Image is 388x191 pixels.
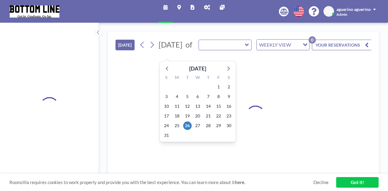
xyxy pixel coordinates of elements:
[293,41,299,49] input: Search for option
[115,40,135,50] button: [DATE]
[257,40,309,50] div: Search for option
[312,40,373,50] button: YOUR RESERVATIONS0
[159,40,182,49] span: [DATE]
[186,40,192,49] span: of
[336,177,379,188] a: Got it!
[235,179,245,185] a: here.
[309,36,316,44] p: 0
[9,179,313,185] span: Roomzilla requires cookies to work properly and provide you with the best experience. You can lea...
[326,9,332,14] span: AA
[336,7,371,12] span: aguerino aguerino
[313,179,329,185] a: Decline
[10,5,59,18] img: organization-logo
[258,41,292,49] span: WEEKLY VIEW
[336,12,347,17] span: Admin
